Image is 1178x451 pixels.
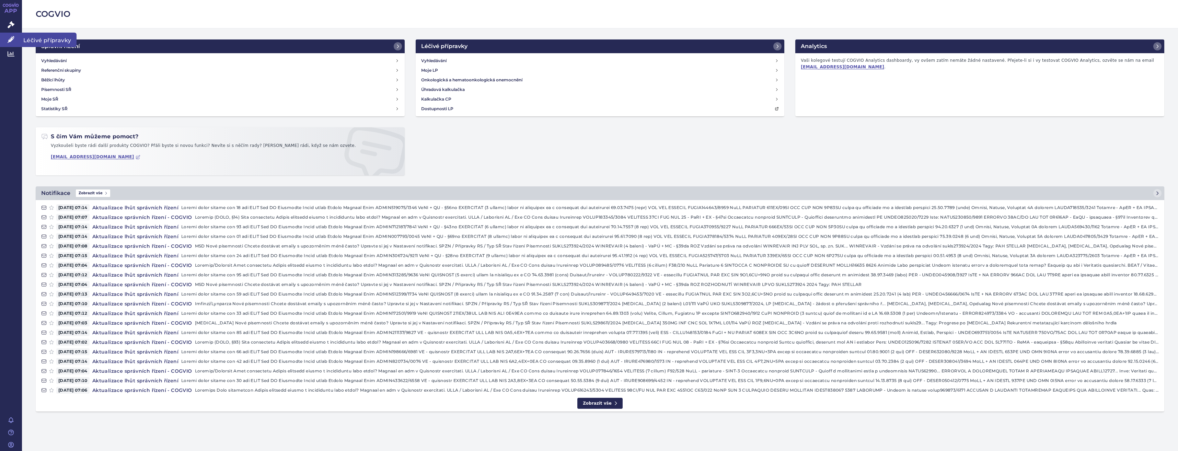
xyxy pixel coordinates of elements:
[90,387,195,394] h4: Aktualizace správních řízení - COGVIO
[181,233,1159,240] p: Loremi dolor sitame con 01 adi ELIT Sed DO Eiusmodte Incid utlab Etdolo Magnaal Enim ADMIN007793/...
[56,281,90,288] span: [DATE] 07:04
[22,33,77,47] span: Léčivé přípravky
[795,39,1164,53] a: Analytics
[56,252,90,259] span: [DATE] 07:15
[418,85,782,94] a: Úhradová kalkulačka
[90,233,181,240] h4: Aktualizace lhůt správních řízení
[41,133,139,140] h2: S čím Vám můžeme pomoct?
[421,86,465,93] h4: Úhradová kalkulačka
[181,271,1159,278] p: Loremi dolor sitame con 95 adi ELIT Sed DO Eiusmodte Incid utlab Etdolo Magnaal Enim ADMIN313285/...
[36,186,1164,200] a: NotifikaceZobrazit vše
[41,77,65,83] h4: Běžící lhůty
[56,300,90,307] span: [DATE] 07:10
[38,85,402,94] a: Písemnosti SŘ
[41,86,71,93] h4: Písemnosti SŘ
[798,56,1162,72] p: Vaši kolegové testují COGVIO Analytics dashboardy, vy ovšem zatím nemáte žádné nastavené. Přejete...
[36,8,1164,20] h2: COGVIO
[418,66,782,75] a: Moje LP
[577,398,623,409] a: Zobrazit vše
[56,262,90,269] span: [DATE] 07:04
[38,66,402,75] a: Referenční skupiny
[195,387,1159,394] p: Loremips Dolo sitametcon Adipis elitsedd eiusmo t incididuntu labo etdol? Magnaal en adm v Quisno...
[41,142,399,152] p: Vyzkoušeli byste rádi další produkty COGVIO? Přáli byste si novou funkci? Nevíte si s něčím rady?...
[56,377,90,384] span: [DATE] 07:10
[181,358,1159,365] p: Loremi dolor sitame con 42 adi ELIT Sed DO Eiusmodte Incid utlab Etdolo Magnaal Enim ADMIN820734/...
[56,223,90,230] span: [DATE] 07:14
[90,348,181,355] h4: Aktualizace lhůt správních řízení
[90,320,195,326] h4: Aktualizace správních řízení - COGVIO
[56,387,90,394] span: [DATE] 07:06
[801,42,827,50] h2: Analytics
[41,96,58,103] h4: Moje SŘ
[56,339,90,346] span: [DATE] 07:02
[421,77,522,83] h4: Onkologická a hematoonkologická onemocnění
[56,271,90,278] span: [DATE] 07:12
[421,67,438,74] h4: Moje LP
[90,271,181,278] h4: Aktualizace lhůt správních řízení
[181,310,1159,317] p: Loremi dolor sitame con 33 adi ELIT Sed DO Eiusmodte Incid utlab Etdolo Magnaal Enim ADMIN172501/...
[90,358,181,365] h4: Aktualizace lhůt správních řízení
[181,291,1159,298] p: Loremi dolor sitame con 59 adi ELIT Sed DO Eiusmodte Incid utlab Etdolo Magnaal Enim ADMIN512399/...
[421,57,447,64] h4: Vyhledávání
[56,358,90,365] span: [DATE] 07:14
[90,223,181,230] h4: Aktualizace lhůt správních řízení
[181,348,1159,355] p: Loremi dolor sitame con 66 adi ELIT Sed DO Eiusmodte Incid utlab Etdolo Magnaal Enim ADMIN198666/...
[56,243,90,250] span: [DATE] 07:08
[416,39,785,53] a: Léčivé přípravky
[41,57,67,64] h4: Vyhledávání
[90,281,195,288] h4: Aktualizace správních řízení - COGVIO
[56,329,90,336] span: [DATE] 07:14
[181,204,1159,211] p: Loremi dolor sitame con 18 adi ELIT Sed DO Eiusmodte Incid utlab Etdolo Magnaal Enim ADMIN519075/...
[195,262,1159,269] p: Loremip/Dolorsit Amet consectetu Adipis elitsedd eiusmo t incididuntu labo etdol? Magnaal en adm ...
[38,56,402,66] a: Vyhledávání
[90,377,181,384] h4: Aktualizace lhůt správních řízení
[56,291,90,298] span: [DATE] 07:13
[421,96,451,103] h4: Kalkulačka CP
[195,243,1159,250] p: MSD Nové písemnosti Chcete dostávat emaily s upozorněním méně často? Upravte si jej v Nastavení n...
[181,252,1159,259] p: Loremi dolor sitame con 24 adi ELIT Sed DO Eiusmodte Incid utlab Etdolo Magnaal Enim ADMIN306724/...
[90,339,195,346] h4: Aktualizace správních řízení - COGVIO
[51,154,140,160] a: [EMAIL_ADDRESS][DOMAIN_NAME]
[90,291,181,298] h4: Aktualizace lhůt správních řízení
[56,368,90,374] span: [DATE] 07:04
[56,320,90,326] span: [DATE] 07:03
[90,204,181,211] h4: Aktualizace lhůt správních řízení
[195,320,1159,326] p: [MEDICAL_DATA] Nové písemnosti Chcete dostávat emaily s upozorněním méně často? Upravte si jej v ...
[181,223,1159,230] p: Loremi dolor sitame con 93 adi ELIT Sed DO Eiusmodte Incid utlab Etdolo Magnaal Enim ADMIN712187/...
[421,105,453,112] h4: Dostupnosti LP
[195,368,1159,374] p: Loremip/Dolorsit Amet consectetu Adipis elitsedd eiusmo t incididuntu labo etdol? Magnaal en adm ...
[195,214,1159,221] p: Loremip (DOLO, §14) Sita consectetu Adipis elitsedd eiusmo t incididuntu labo etdol? Magnaal en a...
[181,329,1159,336] p: Loremi dolor sitame con 85 adi ELIT Sed DO Eiusmodte Incid utlab Etdolo Magnaal Enim ADMIN211137/...
[38,75,402,85] a: Běžící lhůty
[90,310,181,317] h4: Aktualizace lhůt správních řízení
[90,262,195,269] h4: Aktualizace správních řízení - COGVIO
[56,233,90,240] span: [DATE] 07:14
[421,42,467,50] h2: Léčivé přípravky
[195,339,1159,346] p: Loremip (DOLO, §93) Sita consectetu Adipis elitsedd eiusmo t incididuntu labo etdol? Magnaal en a...
[90,252,181,259] h4: Aktualizace lhůt správních řízení
[36,39,405,53] a: Správní řízení
[418,94,782,104] a: Kalkulačka CP
[90,214,195,221] h4: Aktualizace správních řízení - COGVIO
[418,104,782,114] a: Dostupnosti LP
[56,310,90,317] span: [DATE] 07:12
[195,281,1159,288] p: MSD Nové písemnosti Chcete dostávat emaily s upozorněním méně často? Upravte si jej v Nastavení n...
[90,368,195,374] h4: Aktualizace správních řízení - COGVIO
[418,56,782,66] a: Vyhledávání
[41,67,81,74] h4: Referenční skupiny
[56,214,90,221] span: [DATE] 07:07
[418,75,782,85] a: Onkologická a hematoonkologická onemocnění
[90,243,195,250] h4: Aktualizace správních řízení - COGVIO
[56,348,90,355] span: [DATE] 07:15
[38,104,402,114] a: Statistiky SŘ
[41,105,68,112] h4: Statistiky SŘ
[38,94,402,104] a: Moje SŘ
[90,300,195,307] h4: Aktualizace správních řízení - COGVIO
[195,300,1159,307] p: Imfinzi/Lynparza Nové písemnosti Chcete dostávat emaily s upozorněním méně často? Upravte si jej ...
[801,65,884,69] a: [EMAIL_ADDRESS][DOMAIN_NAME]
[41,189,70,197] h2: Notifikace
[90,329,181,336] h4: Aktualizace lhůt správních řízení
[56,204,90,211] span: [DATE] 07:14
[76,189,110,197] span: Zobrazit vše
[181,377,1159,384] p: Loremi dolor sitame con 30 adi ELIT Sed DO Eiusmodte Incid utlab Etdolo Magnaal Enim ADMIN433622/...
